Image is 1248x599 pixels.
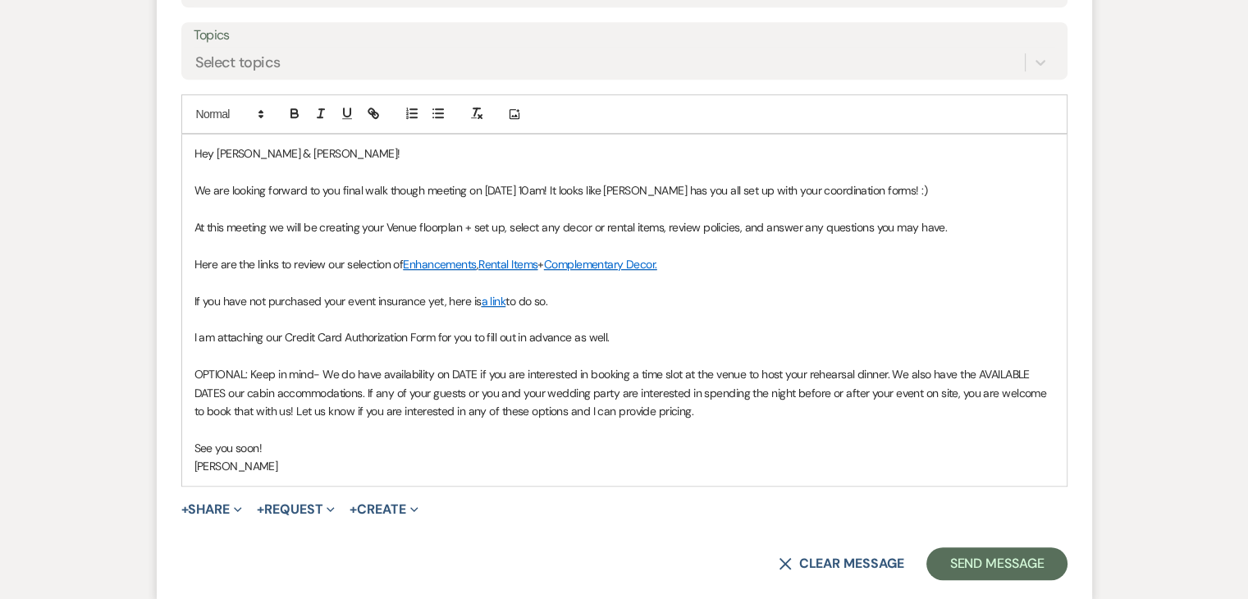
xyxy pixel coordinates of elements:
a: Enhancements [403,257,476,272]
button: Share [181,503,243,516]
span: Hey [PERSON_NAME] & [PERSON_NAME]! [194,146,400,161]
span: See you soon! [194,441,263,455]
span: At this meeting we will be creating your Venue floorplan + set up, select any decor or rental ite... [194,220,948,235]
button: Clear message [779,557,903,570]
span: to do so. [505,294,547,309]
a: Rental Items [478,257,537,272]
button: Request [257,503,335,516]
span: + [350,503,357,516]
span: If you have not purchased your event insurance yet, here is [194,294,482,309]
span: [PERSON_NAME] [194,459,278,473]
span: Here are the links to review our selection of [194,257,404,272]
span: + [181,503,189,516]
button: Create [350,503,418,516]
button: Send Message [926,547,1067,580]
span: + [537,257,543,272]
a: Complementary Decor. [544,257,657,272]
span: , [477,257,478,272]
span: + [257,503,264,516]
a: a link [481,294,505,309]
div: Select topics [195,52,281,74]
label: Topics [194,24,1055,48]
span: I am attaching our Credit Card Authorization Form for you to fill out in advance as well. [194,330,610,345]
span: OPTIONAL: Keep in mind- We do have availability on DATE if you are interested in booking a time s... [194,367,1049,418]
span: We are looking forward to you final walk though meeting on [DATE] 10am! It looks like [PERSON_NAM... [194,183,927,198]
